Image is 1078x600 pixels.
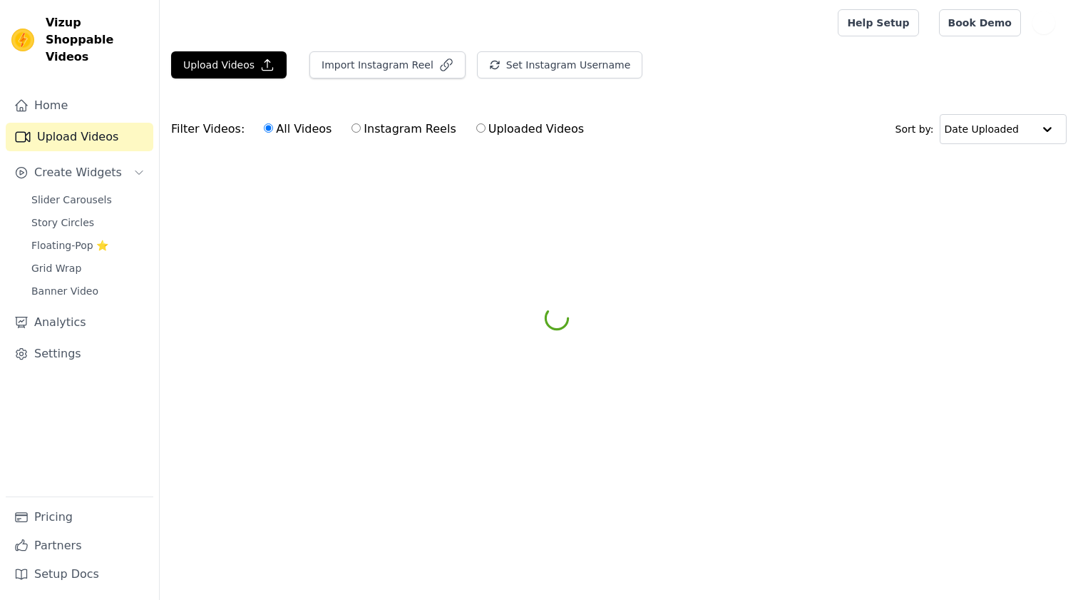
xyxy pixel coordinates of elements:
a: Slider Carousels [23,190,153,210]
img: Vizup [11,29,34,51]
a: Setup Docs [6,560,153,589]
a: Partners [6,532,153,560]
a: Story Circles [23,213,153,233]
a: Analytics [6,308,153,337]
input: Instagram Reels [351,123,361,133]
span: Grid Wrap [31,261,81,275]
span: Vizup Shoppable Videos [46,14,148,66]
a: Upload Videos [6,123,153,151]
label: All Videos [263,120,332,138]
div: Filter Videos: [171,113,592,146]
a: Floating-Pop ⭐ [23,235,153,255]
input: All Videos [264,123,273,133]
a: Help Setup [838,9,918,36]
span: Create Widgets [34,164,122,181]
button: Upload Videos [171,51,287,78]
button: Set Instagram Username [477,51,642,78]
a: Pricing [6,503,153,532]
div: Sort by: [895,114,1067,144]
input: Uploaded Videos [476,123,486,133]
span: Floating-Pop ⭐ [31,238,108,253]
span: Slider Carousels [31,193,112,207]
a: Settings [6,340,153,368]
a: Grid Wrap [23,258,153,278]
a: Banner Video [23,281,153,301]
button: Create Widgets [6,158,153,187]
span: Banner Video [31,284,98,298]
a: Home [6,91,153,120]
label: Instagram Reels [351,120,456,138]
label: Uploaded Videos [476,120,585,138]
button: Import Instagram Reel [309,51,466,78]
a: Book Demo [939,9,1021,36]
span: Story Circles [31,215,94,230]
